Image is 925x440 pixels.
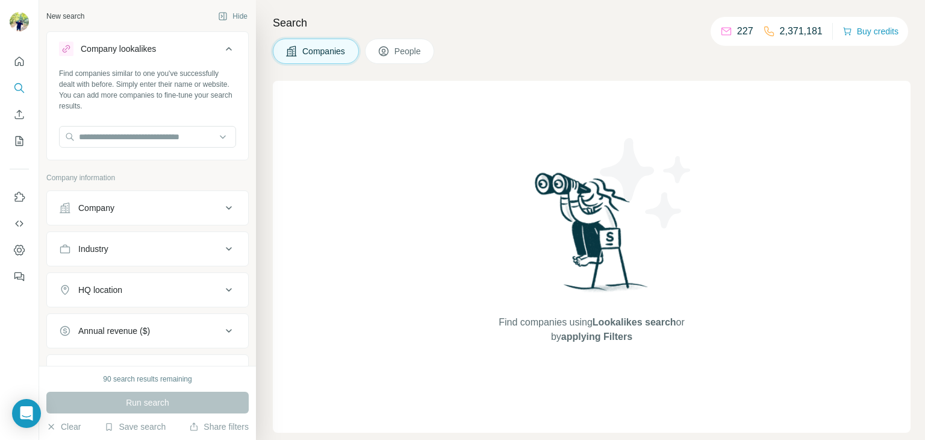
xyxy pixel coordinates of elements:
button: Quick start [10,51,29,72]
button: Hide [210,7,256,25]
p: 2,371,181 [780,24,823,39]
div: New search [46,11,84,22]
span: applying Filters [561,332,632,342]
div: Industry [78,243,108,255]
button: Use Surfe on LinkedIn [10,186,29,208]
div: Find companies similar to one you've successfully dealt with before. Simply enter their name or w... [59,68,236,112]
button: Industry [47,234,248,263]
button: Annual revenue ($) [47,316,248,345]
button: Employees (size) [47,357,248,386]
img: Surfe Illustration - Stars [592,129,700,237]
button: Feedback [10,266,29,288]
button: Company lookalikes [47,34,248,68]
h4: Search [273,14,911,31]
img: Surfe Illustration - Woman searching with binoculars [529,169,655,304]
img: Avatar [10,12,29,31]
div: Open Intercom Messenger [12,399,41,428]
div: HQ location [78,284,122,296]
div: 90 search results remaining [103,374,192,385]
button: Enrich CSV [10,104,29,125]
button: Save search [104,421,166,433]
p: 227 [737,24,753,39]
p: Company information [46,172,249,183]
button: My lists [10,130,29,152]
button: Dashboard [10,239,29,261]
span: Companies [302,45,346,57]
button: Clear [46,421,81,433]
button: Use Surfe API [10,213,29,234]
button: Share filters [189,421,249,433]
div: Annual revenue ($) [78,325,150,337]
span: Find companies using or by [495,315,688,344]
button: Company [47,193,248,222]
div: Company [78,202,114,214]
span: People [394,45,422,57]
span: Lookalikes search [593,317,676,327]
button: Buy credits [842,23,899,40]
div: Company lookalikes [81,43,156,55]
button: HQ location [47,275,248,304]
button: Search [10,77,29,99]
